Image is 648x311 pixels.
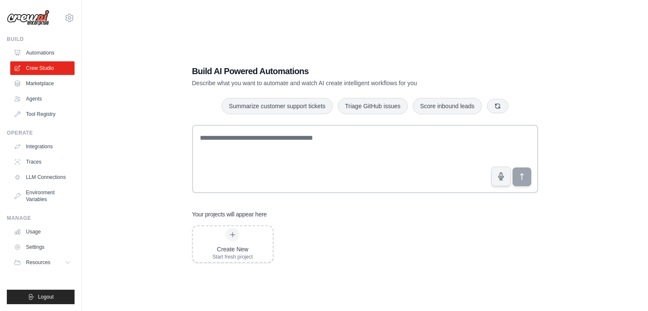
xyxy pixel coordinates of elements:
[10,170,75,184] a: LLM Connections
[487,99,508,113] button: Get new suggestions
[10,240,75,254] a: Settings
[491,167,511,186] button: Click to speak your automation idea
[10,46,75,60] a: Automations
[10,92,75,106] a: Agents
[10,107,75,121] a: Tool Registry
[38,294,54,300] span: Logout
[7,290,75,304] button: Logout
[10,186,75,206] a: Environment Variables
[7,130,75,136] div: Operate
[7,215,75,222] div: Manage
[413,98,482,114] button: Score inbound leads
[192,210,267,219] h3: Your projects will appear here
[26,259,50,266] span: Resources
[7,10,49,26] img: Logo
[338,98,408,114] button: Triage GitHub issues
[10,155,75,169] a: Traces
[10,61,75,75] a: Crew Studio
[213,245,253,253] div: Create New
[192,79,478,87] p: Describe what you want to automate and watch AI create intelligent workflows for you
[213,253,253,260] div: Start fresh project
[192,65,478,77] h1: Build AI Powered Automations
[7,36,75,43] div: Build
[10,256,75,269] button: Resources
[10,140,75,153] a: Integrations
[222,98,332,114] button: Summarize customer support tickets
[10,77,75,90] a: Marketplace
[10,225,75,239] a: Usage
